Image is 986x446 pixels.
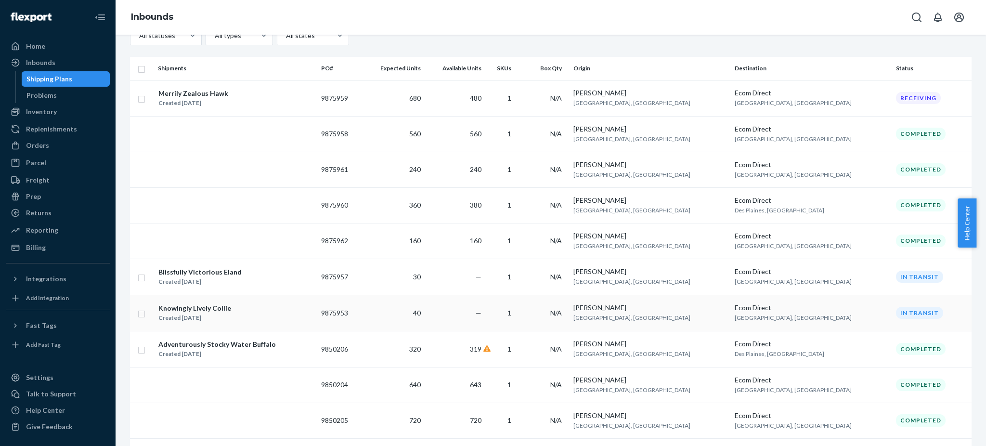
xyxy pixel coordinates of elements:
span: 680 [409,94,421,102]
button: Open Search Box [907,8,926,27]
span: 640 [409,380,421,389]
div: Completed [896,163,946,175]
span: [GEOGRAPHIC_DATA], [GEOGRAPHIC_DATA] [735,278,852,285]
div: Billing [26,243,46,252]
span: N/A [550,273,562,281]
div: Knowingly Lively Collie [158,303,231,313]
div: [PERSON_NAME] [573,339,727,349]
a: Talk to Support [6,386,110,402]
td: 9875962 [317,223,362,259]
span: N/A [550,416,562,424]
div: Created [DATE] [158,277,242,287]
span: 1 [507,380,511,389]
span: N/A [550,94,562,102]
a: Help Center [6,403,110,418]
div: [PERSON_NAME] [573,196,727,205]
div: Shipping Plans [26,74,72,84]
a: Add Integration [6,290,110,306]
button: Fast Tags [6,318,110,333]
input: All types [214,31,215,40]
span: 319 [470,345,481,353]
div: Completed [896,199,946,211]
button: Close Navigation [91,8,110,27]
div: Ecom Direct [735,267,888,276]
span: Des Plaines, [GEOGRAPHIC_DATA] [735,350,824,357]
span: [GEOGRAPHIC_DATA], [GEOGRAPHIC_DATA] [573,171,690,178]
span: 240 [470,165,481,173]
span: [GEOGRAPHIC_DATA], [GEOGRAPHIC_DATA] [573,207,690,214]
span: 1 [507,130,511,138]
img: Flexport logo [11,13,52,22]
span: 40 [413,309,421,317]
span: 720 [409,416,421,424]
span: 1 [507,309,511,317]
div: [PERSON_NAME] [573,375,727,385]
span: 560 [409,130,421,138]
span: N/A [550,236,562,245]
span: N/A [550,380,562,389]
span: [GEOGRAPHIC_DATA], [GEOGRAPHIC_DATA] [573,99,690,106]
span: 560 [470,130,481,138]
span: [GEOGRAPHIC_DATA], [GEOGRAPHIC_DATA] [735,386,852,394]
div: Settings [26,373,53,382]
span: — [476,273,481,281]
div: Ecom Direct [735,375,888,385]
th: Destination [731,57,892,80]
span: N/A [550,309,562,317]
div: Merrily Zealous Hawk [158,89,228,98]
div: Ecom Direct [735,88,888,98]
div: [PERSON_NAME] [573,88,727,98]
span: 1 [507,94,511,102]
span: [GEOGRAPHIC_DATA], [GEOGRAPHIC_DATA] [735,314,852,321]
span: [GEOGRAPHIC_DATA], [GEOGRAPHIC_DATA] [573,350,690,357]
th: Origin [570,57,731,80]
span: [GEOGRAPHIC_DATA], [GEOGRAPHIC_DATA] [573,422,690,429]
span: N/A [550,130,562,138]
div: [PERSON_NAME] [573,160,727,170]
span: [GEOGRAPHIC_DATA], [GEOGRAPHIC_DATA] [735,242,852,249]
td: 9875953 [317,295,362,331]
div: Ecom Direct [735,411,888,420]
div: In transit [896,271,943,283]
div: Returns [26,208,52,218]
input: All statuses [138,31,139,40]
div: [PERSON_NAME] [573,303,727,313]
span: 643 [470,380,481,389]
span: [GEOGRAPHIC_DATA], [GEOGRAPHIC_DATA] [573,314,690,321]
div: Fast Tags [26,321,57,330]
td: 9875958 [317,116,362,152]
a: Inbounds [6,55,110,70]
ol: breadcrumbs [123,3,181,31]
a: Settings [6,370,110,385]
div: Talk to Support [26,389,76,399]
button: Integrations [6,271,110,287]
span: N/A [550,345,562,353]
th: Shipments [154,57,317,80]
div: [PERSON_NAME] [573,411,727,420]
div: Integrations [26,274,66,284]
span: [GEOGRAPHIC_DATA], [GEOGRAPHIC_DATA] [735,171,852,178]
button: Give Feedback [6,419,110,434]
span: 360 [409,201,421,209]
span: 240 [409,165,421,173]
a: Prep [6,189,110,204]
span: [GEOGRAPHIC_DATA], [GEOGRAPHIC_DATA] [573,242,690,249]
span: [GEOGRAPHIC_DATA], [GEOGRAPHIC_DATA] [735,135,852,143]
div: Inventory [26,107,57,117]
button: Open account menu [949,8,969,27]
div: Give Feedback [26,422,73,432]
span: 160 [409,236,421,245]
span: [GEOGRAPHIC_DATA], [GEOGRAPHIC_DATA] [573,278,690,285]
div: Ecom Direct [735,303,888,313]
td: 9850204 [317,367,362,403]
div: Replenishments [26,124,77,134]
div: Ecom Direct [735,339,888,349]
th: SKUs [485,57,519,80]
div: Freight [26,175,50,185]
a: Freight [6,172,110,188]
th: Box Qty [519,57,570,80]
div: Inbounds [26,58,55,67]
a: Replenishments [6,121,110,137]
input: All states [285,31,286,40]
span: 1 [507,273,511,281]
